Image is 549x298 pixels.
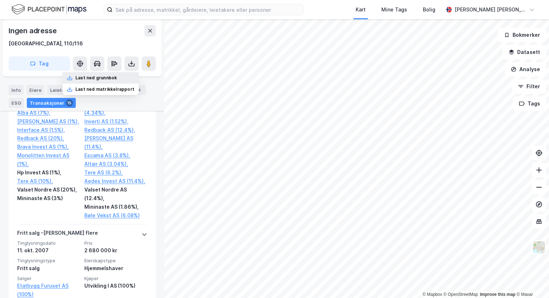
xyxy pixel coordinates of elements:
[84,126,147,134] a: Redback AS (12.4%),
[17,240,80,246] span: Tinglysningsdato
[455,5,526,14] div: [PERSON_NAME] [PERSON_NAME] Blankvoll Elveheim
[84,185,147,203] div: Valset Nordre AS (12.4%),
[513,264,549,298] div: Kontrollprogram for chat
[84,275,147,282] span: Kjøper
[136,86,143,94] div: 4
[84,240,147,246] span: Pris
[113,4,303,15] input: Søk på adresse, matrikkel, gårdeiere, leietakere eller personer
[9,85,24,95] div: Info
[17,264,80,273] div: Fritt salg
[84,177,147,185] a: Aedes Invest AS (11.4%),
[513,264,549,298] iframe: Chat Widget
[84,211,147,220] a: Bøle Vekst AS (6.08%)
[423,5,435,14] div: Bolig
[27,98,76,108] div: Transaksjoner
[513,96,546,111] button: Tags
[422,292,442,297] a: Mapbox
[84,160,147,168] a: Altair AS (3.04%),
[17,194,80,203] div: Mininaste AS (3%)
[17,151,80,168] a: Monolitten Invest AS (1%),
[17,126,80,134] a: Interface AS (1.5%),
[75,75,117,81] div: Last ned grunnbok
[444,292,478,297] a: OpenStreetMap
[17,185,80,194] div: Valset Nordre AS (20%),
[512,79,546,94] button: Filter
[84,246,147,255] div: 2 680 000 kr
[17,134,80,143] a: Redback AS (20%),
[381,5,407,14] div: Mine Tags
[84,282,147,290] div: Utvikling I AS (100%)
[84,203,147,211] div: Mininaste AS (1.86%),
[84,117,147,126] a: Inverti AS (1.52%),
[9,56,70,71] button: Tag
[356,5,366,14] div: Kart
[498,28,546,42] button: Bokmerker
[532,240,546,254] img: Z
[26,85,44,95] div: Eiere
[9,39,83,48] div: [GEOGRAPHIC_DATA], 110/116
[17,229,98,240] div: Fritt salg - [PERSON_NAME] flere
[17,275,80,282] span: Selger
[47,85,78,95] div: Leietakere
[480,292,515,297] a: Improve this map
[9,25,58,36] div: Ingen adresse
[17,258,80,264] span: Tinglysningstype
[17,117,80,126] a: [PERSON_NAME] AS (1%),
[84,264,147,273] div: Hjemmelshaver
[84,168,147,177] a: Tere AS (6.2%),
[11,3,86,16] img: logo.f888ab2527a4732fd821a326f86c7f29.svg
[17,168,80,177] div: Hp Invest AS (1%),
[75,86,134,92] div: Last ned matrikkelrapport
[17,143,80,151] a: Brava Invest AS (1%),
[505,62,546,76] button: Analyse
[17,246,80,255] div: 11. okt. 2007
[66,99,73,106] div: 15
[9,98,24,108] div: ESG
[17,177,80,185] a: Tere AS (10%),
[84,134,147,151] a: [PERSON_NAME] AS (11.4%),
[17,109,80,117] a: Alba AS (7%),
[84,151,147,160] a: Escama AS (3.8%),
[503,45,546,59] button: Datasett
[84,258,147,264] span: Eierskapstype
